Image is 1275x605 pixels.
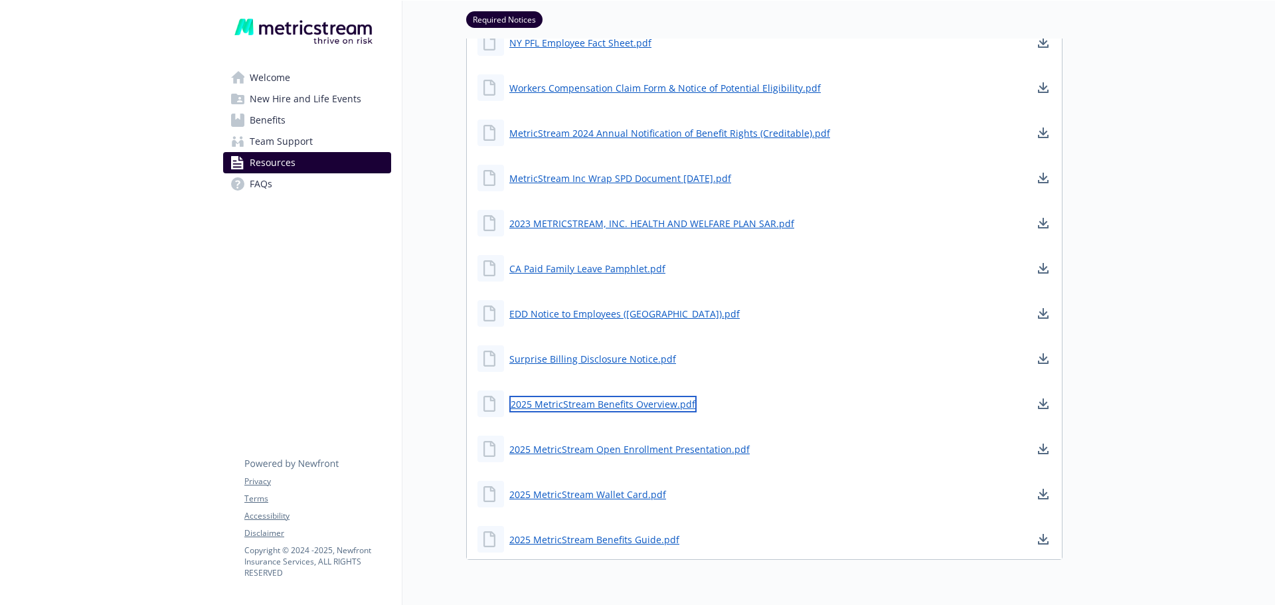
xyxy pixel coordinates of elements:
[509,126,830,140] a: MetricStream 2024 Annual Notification of Benefit Rights (Creditable).pdf
[223,67,391,88] a: Welcome
[509,216,794,230] a: 2023 METRICSTREAM, INC. HEALTH AND WELFARE PLAN SAR.pdf
[223,131,391,152] a: Team Support
[1035,260,1051,276] a: download document
[466,13,543,25] a: Required Notices
[1035,486,1051,502] a: download document
[1035,351,1051,367] a: download document
[1035,125,1051,141] a: download document
[1035,441,1051,457] a: download document
[244,510,390,522] a: Accessibility
[1035,531,1051,547] a: download document
[509,171,731,185] a: MetricStream Inc Wrap SPD Document [DATE].pdf
[509,307,740,321] a: EDD Notice to Employees ([GEOGRAPHIC_DATA]).pdf
[1035,35,1051,50] a: download document
[509,352,676,366] a: Surprise Billing Disclosure Notice.pdf
[509,36,651,50] a: NY PFL Employee Fact Sheet.pdf
[509,81,821,95] a: Workers Compensation Claim Form & Notice of Potential Eligibility.pdf
[1035,305,1051,321] a: download document
[223,88,391,110] a: New Hire and Life Events
[509,262,665,276] a: CA Paid Family Leave Pamphlet.pdf
[223,152,391,173] a: Resources
[244,545,390,578] p: Copyright © 2024 - 2025 , Newfront Insurance Services, ALL RIGHTS RESERVED
[250,67,290,88] span: Welcome
[244,493,390,505] a: Terms
[250,110,286,131] span: Benefits
[244,475,390,487] a: Privacy
[1035,170,1051,186] a: download document
[509,396,697,412] a: 2025 MetricStream Benefits Overview.pdf
[1035,215,1051,231] a: download document
[223,110,391,131] a: Benefits
[509,487,666,501] a: 2025 MetricStream Wallet Card.pdf
[1035,396,1051,412] a: download document
[244,527,390,539] a: Disclaimer
[250,131,313,152] span: Team Support
[509,442,750,456] a: 2025 MetricStream Open Enrollment Presentation.pdf
[250,173,272,195] span: FAQs
[509,533,679,547] a: 2025 MetricStream Benefits Guide.pdf
[250,152,296,173] span: Resources
[1035,80,1051,96] a: download document
[250,88,361,110] span: New Hire and Life Events
[223,173,391,195] a: FAQs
